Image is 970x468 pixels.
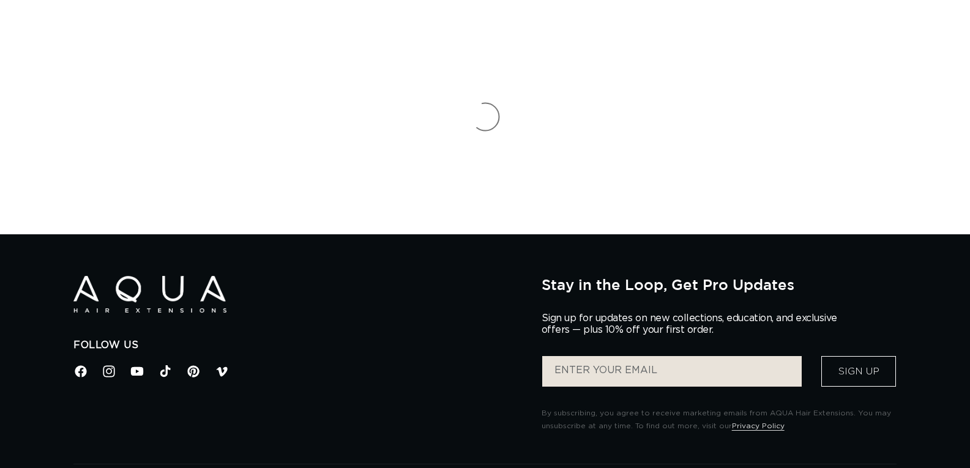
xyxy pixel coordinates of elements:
input: ENTER YOUR EMAIL [542,356,802,387]
img: Aqua Hair Extensions [73,276,226,313]
p: Sign up for updates on new collections, education, and exclusive offers — plus 10% off your first... [542,313,848,336]
p: By subscribing, you agree to receive marketing emails from AQUA Hair Extensions. You may unsubscr... [542,407,897,433]
h2: Follow Us [73,339,523,352]
button: Sign Up [821,356,896,387]
a: Privacy Policy [732,422,785,429]
h2: Stay in the Loop, Get Pro Updates [542,276,897,293]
